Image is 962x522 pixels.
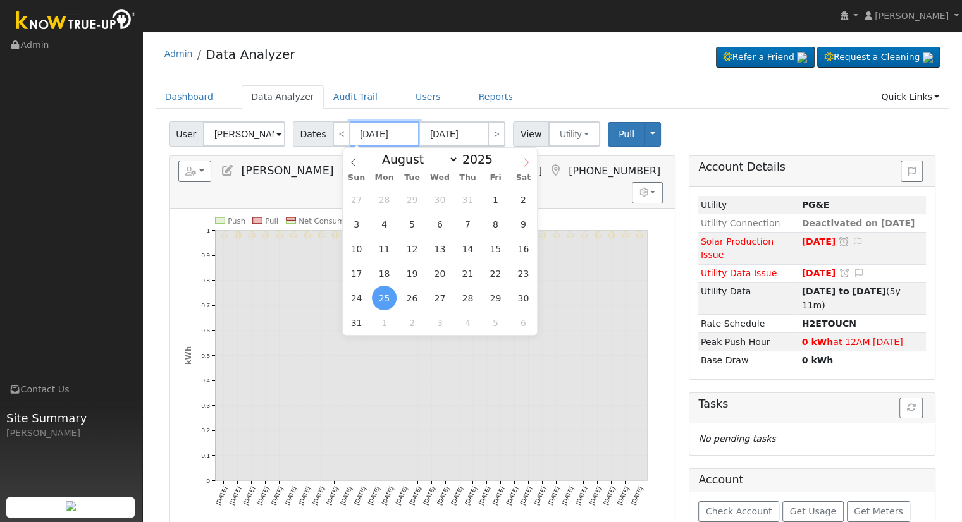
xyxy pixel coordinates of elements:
a: Data Analyzer [206,47,295,62]
a: < [333,121,350,147]
span: August 6, 2025 [428,212,452,236]
span: August 2, 2025 [511,187,536,212]
span: Check Account [706,506,772,516]
a: Audit Trail [324,85,387,109]
button: Pull [608,122,645,147]
span: Deactivated on [DATE] [802,218,915,228]
a: Data Analyzer [242,85,324,109]
span: August 14, 2025 [455,236,480,261]
input: Year [459,152,504,166]
text: 0.4 [201,377,210,384]
span: Pull [619,129,634,139]
span: Sat [509,174,537,182]
text: 0.3 [201,402,210,409]
span: August 25, 2025 [372,286,397,310]
button: Issue History [901,161,923,182]
span: Dates [293,121,333,147]
text: [DATE] [269,485,284,506]
a: Map [548,164,562,177]
span: September 2, 2025 [400,310,424,335]
text: [DATE] [311,485,326,506]
td: at 12AM [DATE] [799,333,926,351]
a: Users [406,85,450,109]
span: August 4, 2025 [372,212,397,236]
text: [DATE] [477,485,491,506]
span: August 10, 2025 [344,236,369,261]
span: [DATE] [802,236,836,246]
span: Solar Production Issue [701,236,774,260]
a: Snooze this issue [838,236,849,246]
span: August 8, 2025 [483,212,508,236]
span: August 21, 2025 [455,261,480,286]
strong: P [802,319,856,329]
a: Request a Cleaning [817,47,940,68]
span: August 27, 2025 [428,286,452,310]
span: September 5, 2025 [483,310,508,335]
text: [DATE] [450,485,464,506]
span: Get Usage [790,506,836,516]
i: Edit Issue [852,237,863,246]
text: [DATE] [519,485,533,506]
text: [DATE] [352,485,367,506]
span: August 9, 2025 [511,212,536,236]
a: Multi-Series Graph [340,164,354,177]
text: Net Consumption 0 kWh [299,217,389,226]
a: Reports [469,85,522,109]
span: August 20, 2025 [428,261,452,286]
text: [DATE] [283,485,298,506]
span: September 4, 2025 [455,310,480,335]
a: Refer a Friend [716,47,815,68]
span: Mon [371,174,398,182]
text: [DATE] [533,485,547,506]
img: retrieve [66,501,76,511]
a: > [488,121,505,147]
text: kWh [183,346,192,365]
a: Dashboard [156,85,223,109]
span: August 26, 2025 [400,286,424,310]
strong: 0 kWh [802,355,834,365]
text: 0.8 [201,277,210,284]
span: August 13, 2025 [428,236,452,261]
span: August 29, 2025 [483,286,508,310]
h5: Account Details [698,161,926,174]
span: [PERSON_NAME] [875,11,949,21]
text: 0.5 [201,351,210,358]
a: Edit User (1852) [221,164,235,177]
text: [DATE] [588,485,603,506]
text: 1 [206,226,209,233]
span: August 19, 2025 [400,261,424,286]
a: Admin [164,49,193,59]
span: July 30, 2025 [428,187,452,212]
span: September 1, 2025 [372,310,397,335]
text: 0.7 [201,301,210,308]
text: 0.2 [201,427,210,434]
td: Peak Push Hour [698,333,799,351]
td: Utility Data [698,282,799,314]
text: [DATE] [546,485,561,506]
strong: [DATE] to [DATE] [802,286,886,296]
text: [DATE] [560,485,575,506]
span: August 15, 2025 [483,236,508,261]
span: Utility Data Issue [701,268,777,278]
td: Rate Schedule [698,315,799,333]
text: [DATE] [366,485,381,506]
span: July 29, 2025 [400,187,424,212]
span: August 17, 2025 [344,261,369,286]
text: [DATE] [629,485,644,506]
strong: 0 kWh [802,337,834,347]
text: [DATE] [408,485,422,506]
span: July 27, 2025 [344,187,369,212]
span: August 3, 2025 [344,212,369,236]
img: retrieve [923,52,933,63]
span: Fri [481,174,509,182]
text: [DATE] [601,485,616,506]
strong: ID: 6072726, authorized: 05/29/21 [802,200,830,210]
span: August 12, 2025 [400,236,424,261]
h5: Tasks [698,398,926,411]
button: Refresh [899,398,923,419]
span: August 31, 2025 [344,310,369,335]
text: 0.9 [201,252,210,258]
td: Utility [698,196,799,214]
text: [DATE] [297,485,312,506]
text: [DATE] [228,485,242,506]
